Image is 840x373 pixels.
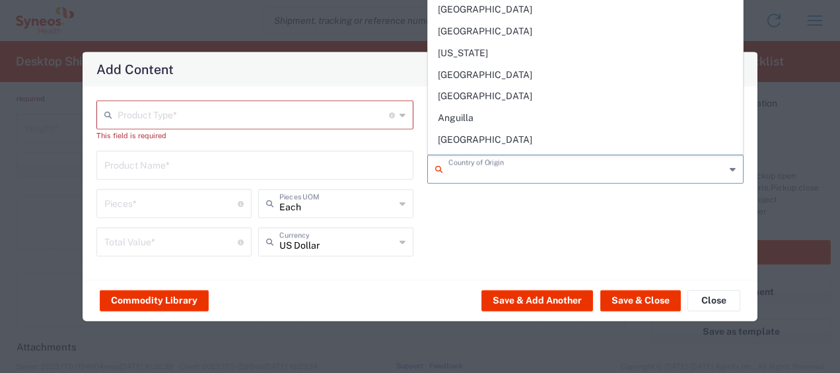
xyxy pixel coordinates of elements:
button: Save & Add Another [481,290,593,311]
span: [GEOGRAPHIC_DATA] [429,21,743,42]
span: [GEOGRAPHIC_DATA] [429,151,743,172]
h4: Add Content [96,60,174,79]
span: Anguilla [429,108,743,128]
span: [GEOGRAPHIC_DATA] [429,65,743,85]
span: [GEOGRAPHIC_DATA] [429,86,743,106]
span: [GEOGRAPHIC_DATA] [429,130,743,150]
button: Save & Close [600,290,681,311]
div: This field is required [96,130,413,142]
button: Commodity Library [100,290,209,311]
span: [US_STATE] [429,43,743,63]
button: Close [687,290,740,311]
